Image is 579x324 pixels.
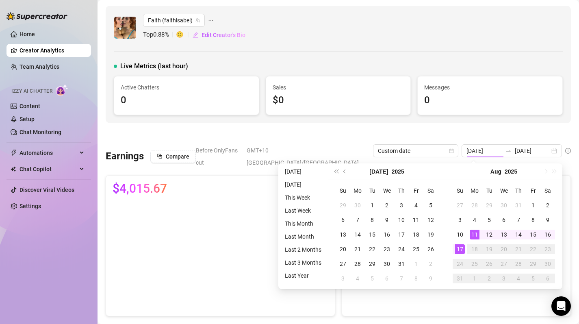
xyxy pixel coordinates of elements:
td: 2025-08-10 [453,227,467,242]
div: 12 [426,215,436,225]
th: Fr [526,183,540,198]
div: 1 [528,200,538,210]
div: 3 [499,274,509,283]
li: Last Year [282,271,325,281]
li: This Week [282,193,325,202]
span: team [195,18,200,23]
button: Choose a year [392,163,404,180]
img: Faith [114,17,136,39]
td: 2025-09-01 [467,271,482,286]
td: 2025-08-09 [423,271,438,286]
td: 2025-08-02 [540,198,555,213]
div: 21 [514,244,523,254]
span: thunderbolt [11,150,17,156]
td: 2025-09-04 [511,271,526,286]
li: This Month [282,219,325,228]
button: Choose a month [369,163,388,180]
button: Last year (Control + left) [332,163,340,180]
img: AI Chatter [56,84,68,96]
div: 10 [455,230,465,239]
div: 4 [411,200,421,210]
td: 2025-07-27 [453,198,467,213]
div: 29 [484,200,494,210]
td: 2025-08-06 [497,213,511,227]
td: 2025-08-20 [497,242,511,257]
td: 2025-07-08 [365,213,379,227]
span: 🙂 [176,30,192,40]
td: 2025-08-25 [467,257,482,271]
td: 2025-07-01 [365,198,379,213]
div: 4 [514,274,523,283]
td: 2025-08-08 [526,213,540,227]
div: 1 [411,259,421,269]
div: 14 [353,230,362,239]
td: 2025-08-31 [453,271,467,286]
span: calendar [449,148,454,153]
div: 17 [455,244,465,254]
div: 29 [367,259,377,269]
td: 2025-07-06 [336,213,350,227]
td: 2025-08-18 [467,242,482,257]
div: 16 [382,230,392,239]
td: 2025-07-02 [379,198,394,213]
div: 22 [367,244,377,254]
th: Mo [350,183,365,198]
div: 13 [338,230,348,239]
td: 2025-07-07 [350,213,365,227]
div: 26 [426,244,436,254]
div: 8 [367,215,377,225]
span: info-circle [565,148,571,154]
td: 2025-07-12 [423,213,438,227]
th: Tu [365,183,379,198]
div: 30 [543,259,553,269]
td: 2025-07-21 [350,242,365,257]
td: 2025-08-07 [511,213,526,227]
td: 2025-08-26 [482,257,497,271]
div: 28 [353,259,362,269]
td: 2025-07-23 [379,242,394,257]
span: Faith (faithisabel) [148,14,200,26]
div: 4 [470,215,479,225]
div: 18 [470,244,479,254]
div: 27 [499,259,509,269]
div: 19 [484,244,494,254]
span: Top 0.88 % [143,30,176,40]
td: 2025-07-31 [511,198,526,213]
div: 2 [543,200,553,210]
div: 27 [338,259,348,269]
span: swap-right [505,148,512,154]
td: 2025-08-27 [497,257,511,271]
td: 2025-08-28 [511,257,526,271]
th: We [379,183,394,198]
div: 6 [338,215,348,225]
a: Setup [20,116,35,122]
td: 2025-07-22 [365,242,379,257]
td: 2025-07-30 [379,257,394,271]
div: 24 [397,244,406,254]
div: 5 [367,274,377,283]
div: 22 [528,244,538,254]
td: 2025-07-25 [409,242,423,257]
th: Mo [467,183,482,198]
span: $4,015.67 [113,182,167,195]
td: 2025-09-06 [540,271,555,286]
div: 24 [455,259,465,269]
td: 2025-07-20 [336,242,350,257]
div: 8 [411,274,421,283]
li: Last 2 Months [282,245,325,254]
td: 2025-08-30 [540,257,555,271]
div: 1 [470,274,479,283]
span: Before OnlyFans cut [196,144,242,169]
div: 0 [424,93,556,108]
td: 2025-08-01 [409,257,423,271]
th: We [497,183,511,198]
td: 2025-08-17 [453,242,467,257]
div: Open Intercom Messenger [551,296,571,316]
td: 2025-08-04 [467,213,482,227]
td: 2025-09-03 [497,271,511,286]
td: 2025-08-02 [423,257,438,271]
td: 2025-07-28 [350,257,365,271]
td: 2025-07-24 [394,242,409,257]
div: 31 [397,259,406,269]
a: Content [20,103,40,109]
